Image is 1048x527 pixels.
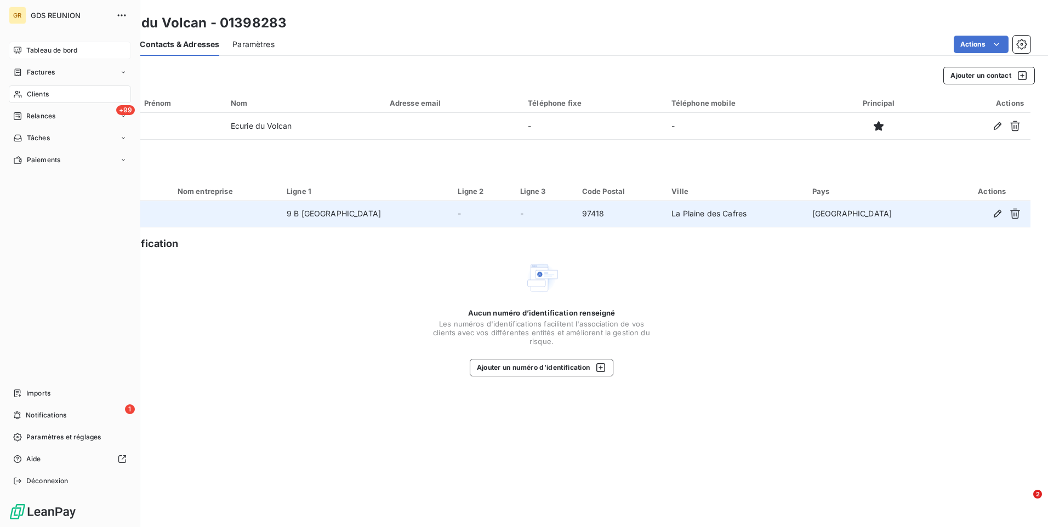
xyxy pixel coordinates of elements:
div: Adresse email [390,99,515,107]
span: Factures [27,67,55,77]
a: Aide [9,450,131,468]
div: Actions [960,187,1024,196]
div: Ligne 1 [287,187,445,196]
div: Téléphone mobile [671,99,824,107]
div: Actions [934,99,1024,107]
td: - [514,201,576,227]
h3: Ecurie du Volcan - 01398283 [96,13,287,33]
span: Tableau de bord [26,45,77,55]
div: Nom [231,99,377,107]
td: 9 B [GEOGRAPHIC_DATA] [280,201,451,227]
span: Clients [27,89,49,99]
td: La Plaine des Cafres [665,201,805,227]
span: Notifications [26,410,66,420]
span: Contacts & Adresses [140,39,219,50]
div: Principal [837,99,920,107]
span: Aucun numéro d’identification renseigné [468,308,616,317]
iframe: Intercom live chat [1011,490,1037,516]
button: Ajouter un numéro d’identification [470,359,614,376]
div: Téléphone fixe [528,99,658,107]
span: 2 [1033,490,1042,499]
img: Empty state [524,260,559,295]
div: Ville [671,187,799,196]
span: +99 [116,105,135,115]
div: Code Postal [582,187,659,196]
span: Tâches [27,133,50,143]
button: Ajouter un contact [943,67,1035,84]
td: [GEOGRAPHIC_DATA] [806,201,954,227]
span: Relances [26,111,55,121]
div: Prénom [144,99,218,107]
span: Paramètres [232,39,275,50]
span: Paiements [27,155,60,165]
span: GDS REUNION [31,11,110,20]
div: Nom entreprise [178,187,274,196]
span: Déconnexion [26,476,69,486]
span: Aide [26,454,41,464]
div: GR [9,7,26,24]
button: Actions [954,36,1009,53]
span: 1 [125,404,135,414]
div: Pays [812,187,947,196]
span: Imports [26,388,50,398]
div: Ligne 2 [458,187,506,196]
td: - [521,113,664,139]
td: - [451,201,513,227]
span: Paramètres et réglages [26,432,101,442]
td: 97418 [576,201,665,227]
td: - [665,113,831,139]
img: Logo LeanPay [9,503,77,520]
span: Les numéros d'identifications facilitent l'association de vos clients avec vos différentes entité... [432,319,651,346]
div: Ligne 3 [520,187,569,196]
td: Ecurie du Volcan [224,113,383,139]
